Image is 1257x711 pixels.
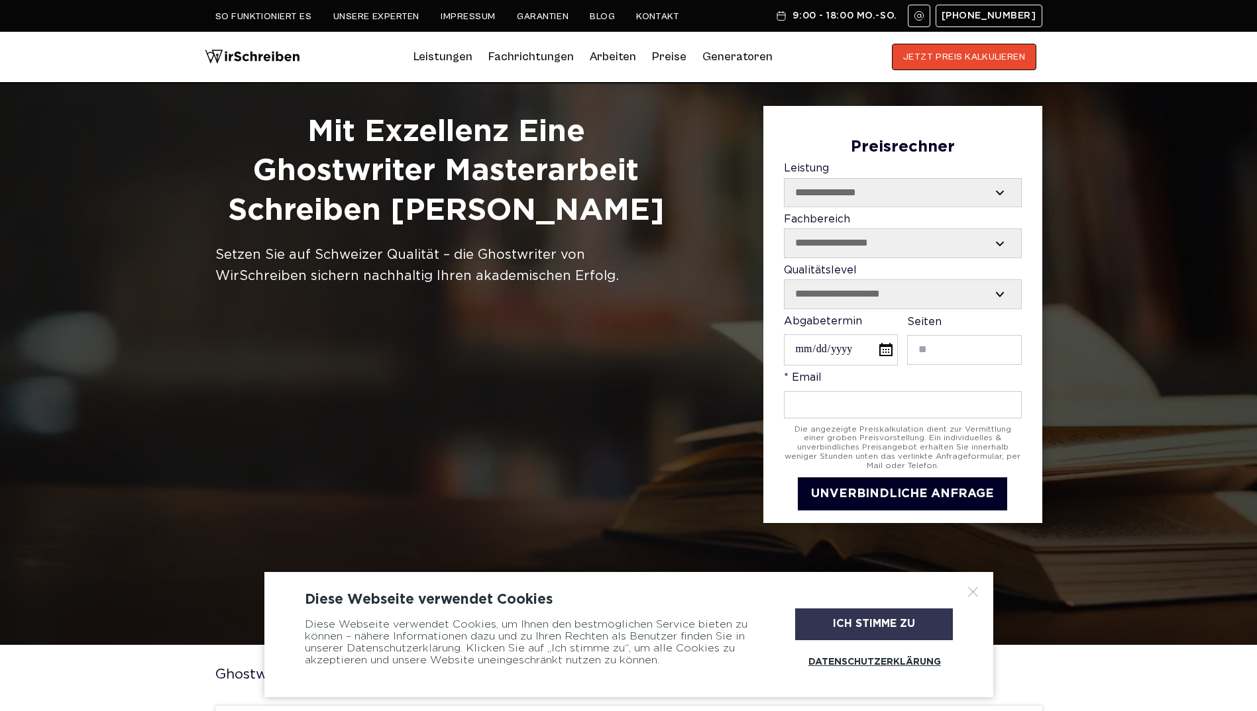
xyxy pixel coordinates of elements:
a: Ghostwriter [215,669,317,681]
label: Fachbereich [784,214,1022,258]
div: Ich stimme zu [795,608,953,640]
a: Fachrichtungen [488,46,574,68]
div: Preisrechner [784,138,1022,157]
div: Diese Webseite verwendet Cookies, um Ihnen den bestmöglichen Service bieten zu können – nähere In... [305,608,762,677]
a: Blog [590,11,615,22]
img: Email [914,11,924,21]
a: Generatoren [702,46,773,68]
form: Contact form [784,138,1022,511]
label: Leistung [784,163,1022,207]
a: Datenschutzerklärung [795,647,953,677]
button: UNVERBINDLICHE ANFRAGE [798,477,1007,511]
span: 9:00 - 18:00 Mo.-So. [792,11,897,21]
div: Die angezeigte Preiskalkulation dient zur Vermittlung einer groben Preisvorstellung. Ein individu... [784,425,1022,471]
button: JETZT PREIS KALKULIEREN [892,44,1037,70]
a: Arbeiten [590,46,636,68]
label: * Email [784,372,1022,418]
select: Leistung [785,179,1021,207]
span: Seiten [907,317,942,327]
a: [PHONE_NUMBER] [936,5,1042,27]
label: Qualitätslevel [784,265,1022,309]
a: Preise [652,50,686,64]
label: Abgabetermin [784,316,898,366]
div: Diese Webseite verwendet Cookies [305,592,953,608]
a: Garantien [517,11,569,22]
span: UNVERBINDLICHE ANFRAGE [811,489,994,499]
select: Qualitätslevel [785,280,1021,308]
img: Schedule [775,11,787,21]
a: Unsere Experten [333,11,419,22]
span: [PHONE_NUMBER] [942,11,1036,21]
h1: Mit Exzellenz eine Ghostwriter Masterarbeit Schreiben [PERSON_NAME] [215,113,677,231]
input: Abgabetermin [784,334,898,365]
div: Setzen Sie auf Schweizer Qualität – die Ghostwriter von WirSchreiben sichern nachhaltig Ihren aka... [215,244,677,287]
select: Fachbereich [785,229,1021,257]
a: Kontakt [636,11,679,22]
a: Leistungen [413,46,472,68]
a: Impressum [441,11,496,22]
a: So funktioniert es [215,11,312,22]
input: * Email [784,391,1022,418]
img: logo wirschreiben [205,44,300,70]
